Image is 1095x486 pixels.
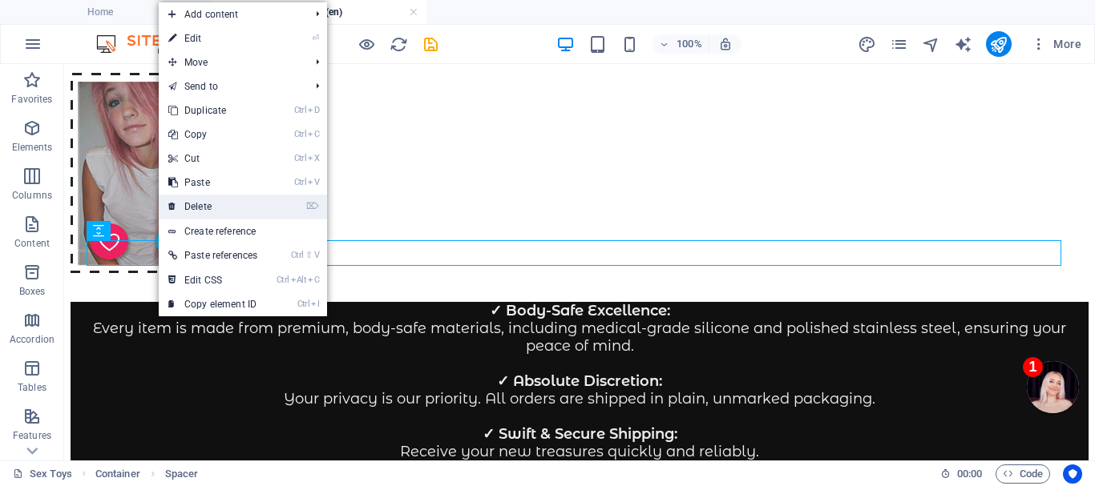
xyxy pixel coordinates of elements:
[890,35,908,54] i: Pages (Ctrl+Alt+S)
[996,464,1050,484] button: Code
[314,250,319,260] i: V
[1003,464,1043,484] span: Code
[433,308,598,326] strong: ✓ Absolute Discretion:
[159,147,267,171] a: CtrlXCut
[159,2,303,26] span: Add content
[986,31,1012,57] button: publish
[959,293,979,313] div: 1
[989,35,1008,54] i: Publish
[10,333,55,346] p: Accordion
[357,34,376,54] button: Click here to leave preview mode and continue editing
[95,464,140,484] span: Click to select. Double-click to edit
[159,268,267,292] a: CtrlAltCEdit CSS
[308,105,319,115] i: D
[159,171,267,195] a: CtrlVPaste
[159,195,267,219] a: ⌦Delete
[159,50,303,74] span: Move
[14,237,50,250] p: Content
[858,34,877,54] button: design
[312,33,319,43] i: ⏎
[308,177,319,187] i: V
[294,177,307,187] i: Ctrl
[957,464,982,484] span: 00 00
[159,74,303,98] a: Send to
[922,34,941,54] button: navigator
[95,464,199,484] nav: breadcrumb
[421,34,440,54] button: save
[6,308,1024,343] p: Your privacy is our priority. All orders are shipped in plain, unmarked packaging.
[718,37,733,51] i: On resize automatically adjust zoom level to fit chosen device.
[11,93,52,106] p: Favorites
[277,275,289,285] i: Ctrl
[308,275,319,285] i: C
[305,250,313,260] i: ⇧
[890,34,909,54] button: pages
[159,123,267,147] a: CtrlCCopy
[308,129,319,139] i: C
[6,238,1024,291] p: Every item is made from premium, body-safe materials, including medical-grade silicone and polish...
[159,243,267,267] a: Ctrl⇧VPaste references
[940,464,983,484] h6: Session time
[18,381,46,394] p: Tables
[418,361,613,379] strong: ✓ Swift & Secure Shipping:
[922,35,940,54] i: Navigator
[968,468,971,480] span: :
[1024,31,1088,57] button: More
[294,129,307,139] i: Ctrl
[159,98,267,123] a: CtrlDDuplicate
[159,26,267,50] a: ⏎Edit
[858,35,876,54] i: Design (Ctrl+Alt+Y)
[159,219,327,243] a: Create reference
[653,34,709,54] button: 100%
[677,34,702,54] h6: 100%
[12,141,53,154] p: Elements
[1031,36,1081,52] span: More
[426,238,606,255] strong: ✓ Body-Safe Excellence:
[963,297,1015,349] button: 1
[422,35,440,54] i: Save (Ctrl+S)
[159,292,267,316] a: CtrlICopy element ID
[13,429,51,442] p: Features
[311,299,319,309] i: I
[291,275,307,285] i: Alt
[12,189,52,202] p: Columns
[389,34,408,54] button: reload
[954,35,972,54] i: AI Writer
[92,34,212,54] img: Editor Logo
[954,34,973,54] button: text_generator
[13,464,72,484] a: Click to cancel selection. Double-click to open Pages
[291,250,304,260] i: Ctrl
[308,153,319,163] i: X
[1063,464,1082,484] button: Usercentrics
[294,105,307,115] i: Ctrl
[294,153,307,163] i: Ctrl
[306,201,319,211] i: ⌦
[165,464,199,484] span: Click to select. Double-click to edit
[297,299,310,309] i: Ctrl
[6,361,1024,396] p: Receive your new treasures quickly and reliably.
[19,285,46,298] p: Boxes
[390,35,408,54] i: Reload page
